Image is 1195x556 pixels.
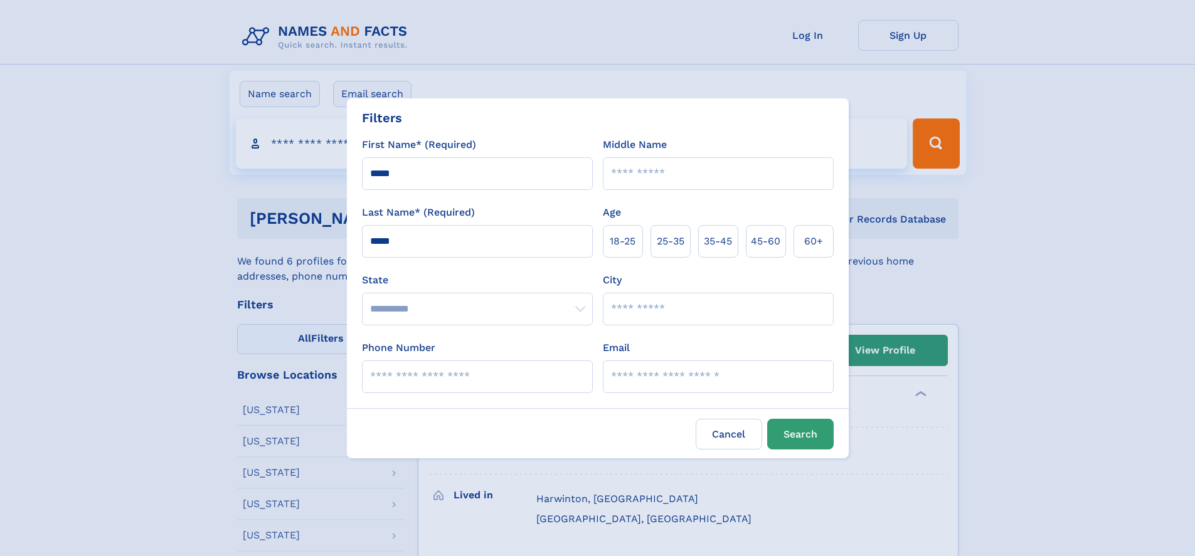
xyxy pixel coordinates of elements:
[362,137,476,152] label: First Name* (Required)
[696,419,762,449] label: Cancel
[751,234,780,249] span: 45‑60
[362,205,475,220] label: Last Name* (Required)
[603,340,630,355] label: Email
[603,205,621,220] label: Age
[362,273,593,288] label: State
[657,234,684,249] span: 25‑35
[603,273,622,288] label: City
[362,108,402,127] div: Filters
[704,234,732,249] span: 35‑45
[804,234,823,249] span: 60+
[767,419,834,449] button: Search
[603,137,667,152] label: Middle Name
[610,234,635,249] span: 18‑25
[362,340,435,355] label: Phone Number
